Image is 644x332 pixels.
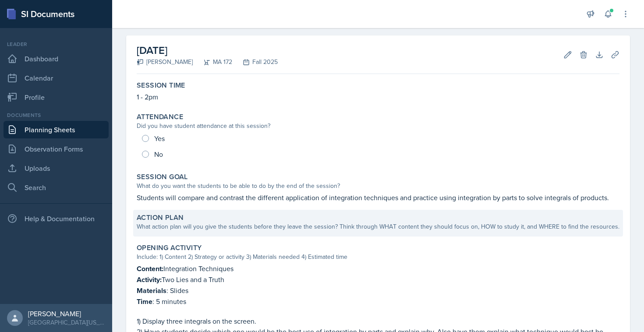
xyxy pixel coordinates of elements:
p: : 5 minutes [137,296,619,307]
h2: [DATE] [137,42,278,58]
div: [PERSON_NAME] [137,57,193,67]
div: [PERSON_NAME] [28,309,105,318]
div: What do you want the students to be able to do by the end of the session? [137,181,619,191]
div: Help & Documentation [4,210,109,227]
strong: Time [137,297,152,307]
label: Opening Activity [137,244,202,252]
div: [GEOGRAPHIC_DATA][US_STATE] in [GEOGRAPHIC_DATA] [28,318,105,327]
a: Observation Forms [4,140,109,158]
div: Documents [4,111,109,119]
label: Session Time [137,81,185,90]
strong: Activity: [137,275,162,285]
p: 1) Display three integrals on the screen. [137,316,619,326]
a: Uploads [4,159,109,177]
a: Profile [4,88,109,106]
h2: Planning Sheet [126,13,630,28]
p: Integration Techniques [137,263,619,274]
p: : Slides [137,285,619,296]
div: Fall 2025 [232,57,278,67]
label: Action Plan [137,213,184,222]
label: Attendance [137,113,183,121]
a: Dashboard [4,50,109,67]
a: Planning Sheets [4,121,109,138]
div: MA 172 [193,57,232,67]
strong: Materials [137,286,166,296]
div: Did you have student attendance at this session? [137,121,619,131]
p: Two Lies and a Truth [137,274,619,285]
div: What action plan will you give the students before they leave the session? Think through WHAT con... [137,222,619,231]
div: Include: 1) Content 2) Strategy or activity 3) Materials needed 4) Estimated time [137,252,619,261]
div: Leader [4,40,109,48]
strong: Content: [137,264,163,274]
p: Students will compare and contrast the different application of integration techniques and practi... [137,192,619,203]
a: Search [4,179,109,196]
label: Session Goal [137,173,188,181]
p: 1 - 2pm [137,92,619,102]
a: Calendar [4,69,109,87]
